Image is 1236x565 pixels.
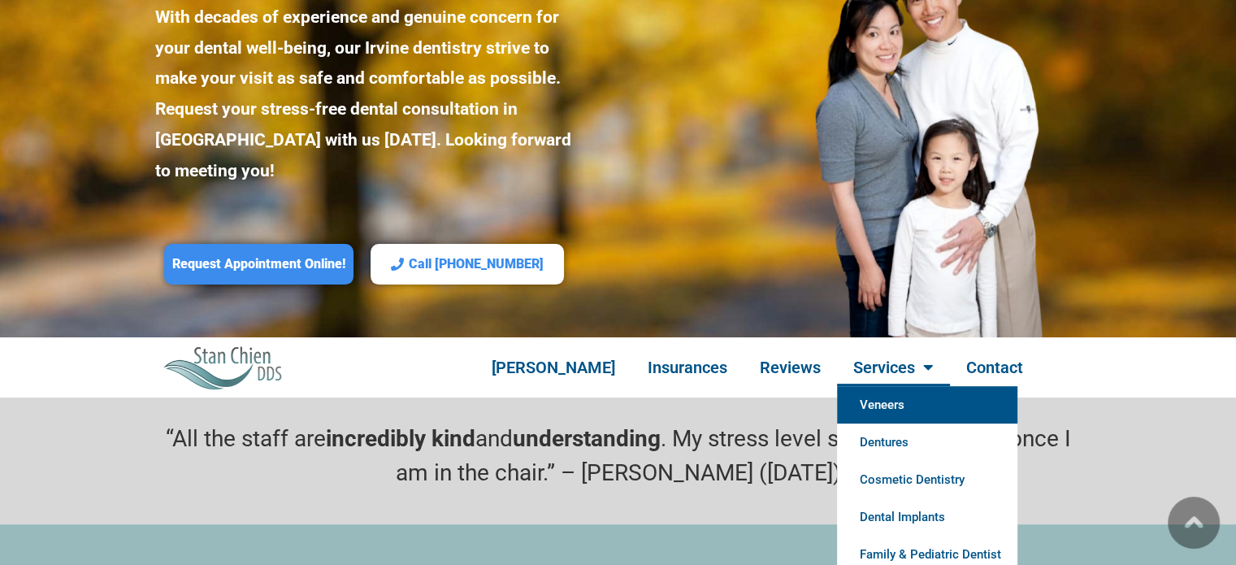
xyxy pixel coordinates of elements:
[837,498,1017,536] a: Dental Implants
[837,349,950,386] a: Services
[631,349,744,386] a: Insurances
[409,256,544,273] span: Call [PHONE_NUMBER]
[172,256,345,273] span: Request Appointment Online!
[475,349,631,386] a: [PERSON_NAME]
[164,244,353,285] a: Request Appointment Online!
[837,461,1017,498] a: Cosmetic Dentistry
[326,425,475,452] strong: incredibly kind
[837,424,1017,461] a: Dentures
[744,349,837,386] a: Reviews
[155,422,1082,490] p: “All the staff are and . My stress level starts to go down once I am in the chair.” – [PERSON_NAM...
[155,2,572,187] p: With decades of experience and genuine concern for your dental well-being, our Irvine dentistry s...
[950,349,1039,386] a: Contact
[163,346,284,389] img: Stan Chien DDS Best Irvine Dentist Logo
[837,386,1017,424] a: Veneers
[441,349,1073,386] nav: Menu
[513,425,661,452] strong: understanding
